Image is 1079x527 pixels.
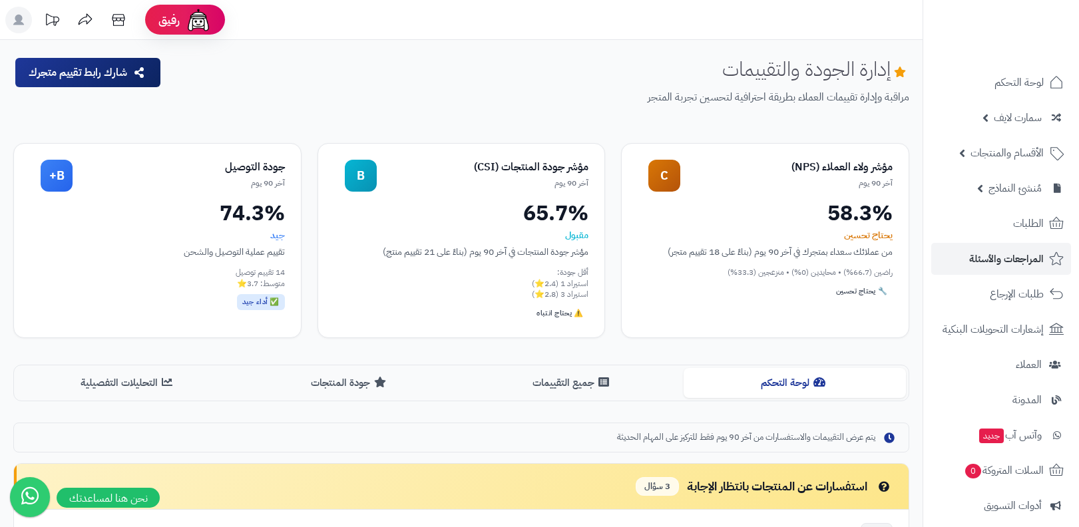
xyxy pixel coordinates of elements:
a: العملاء [931,349,1071,381]
a: طلبات الإرجاع [931,278,1071,310]
span: جديد [979,429,1004,443]
img: ai-face.png [185,7,212,33]
span: مُنشئ النماذج [988,179,1042,198]
div: أقل جودة: استيراد 1 (2.4⭐) استيراد 3 (2.8⭐) [334,267,589,300]
div: B [345,160,377,192]
a: السلات المتروكة0 [931,454,1071,486]
a: المدونة [931,384,1071,416]
span: طلبات الإرجاع [990,285,1044,303]
a: أدوات التسويق [931,490,1071,522]
div: 58.3% [638,202,893,224]
div: استفسارات عن المنتجات بانتظار الإجابة [636,477,893,496]
div: C [648,160,680,192]
div: 65.7% [334,202,589,224]
button: شارك رابط تقييم متجرك [15,58,160,87]
div: آخر 90 يوم [73,178,285,189]
button: لوحة التحكم [684,368,906,398]
div: 14 تقييم توصيل متوسط: 3.7⭐ [30,267,285,289]
div: 🔧 يحتاج تحسين [831,283,893,299]
div: مؤشر جودة المنتجات (CSI) [377,160,589,175]
span: الأقسام والمنتجات [971,144,1044,162]
span: 3 سؤال [636,477,679,496]
div: جودة التوصيل [73,160,285,175]
div: ⚠️ يحتاج انتباه [531,305,588,321]
img: logo-2.png [988,37,1066,65]
a: إشعارات التحويلات البنكية [931,313,1071,345]
span: الطلبات [1013,214,1044,233]
span: أدوات التسويق [984,496,1042,515]
div: جيد [30,229,285,242]
span: يتم عرض التقييمات والاستفسارات من آخر 90 يوم فقط للتركيز على المهام الحديثة [617,431,875,444]
div: يحتاج تحسين [638,229,893,242]
div: آخر 90 يوم [377,178,589,189]
a: الطلبات [931,208,1071,240]
span: رفيق [158,12,180,28]
div: مؤشر ولاء العملاء (NPS) [680,160,893,175]
span: سمارت لايف [994,108,1042,127]
a: تحديثات المنصة [35,7,69,37]
div: من عملائك سعداء بمتجرك في آخر 90 يوم (بناءً على 18 تقييم متجر) [638,245,893,259]
div: تقييم عملية التوصيل والشحن [30,245,285,259]
a: المراجعات والأسئلة [931,243,1071,275]
div: 74.3% [30,202,285,224]
div: آخر 90 يوم [680,178,893,189]
div: مقبول [334,229,589,242]
div: راضين (66.7%) • محايدين (0%) • منزعجين (33.3%) [638,267,893,278]
span: إشعارات التحويلات البنكية [943,320,1044,339]
a: وآتس آبجديد [931,419,1071,451]
span: لوحة التحكم [994,73,1044,92]
span: العملاء [1016,355,1042,374]
span: وآتس آب [978,426,1042,444]
a: لوحة التحكم [931,67,1071,98]
span: المدونة [1012,391,1042,409]
h1: إدارة الجودة والتقييمات [722,58,909,80]
span: 0 [965,464,981,478]
div: B+ [41,160,73,192]
span: السلات المتروكة [964,461,1044,480]
p: مراقبة وإدارة تقييمات العملاء بطريقة احترافية لتحسين تجربة المتجر [172,90,909,105]
span: المراجعات والأسئلة [969,250,1044,268]
div: ✅ أداء جيد [237,294,285,310]
button: التحليلات التفصيلية [17,368,239,398]
div: مؤشر جودة المنتجات في آخر 90 يوم (بناءً على 21 تقييم منتج) [334,245,589,259]
button: جودة المنتجات [239,368,461,398]
button: جميع التقييمات [461,368,684,398]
